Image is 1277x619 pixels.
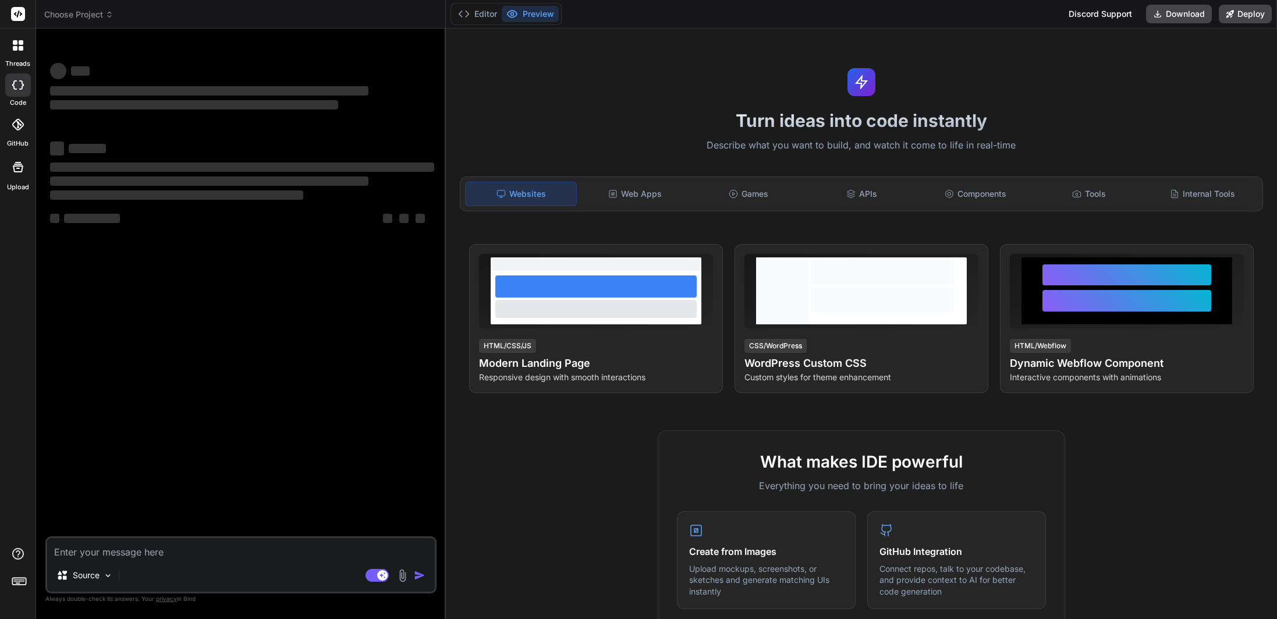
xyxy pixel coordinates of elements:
span: ‌ [50,100,338,109]
h2: What makes IDE powerful [677,450,1046,474]
h4: GitHub Integration [879,544,1034,558]
div: CSS/WordPress [744,339,807,353]
span: ‌ [416,214,425,223]
span: ‌ [50,176,368,186]
span: ‌ [50,162,434,172]
label: GitHub [7,139,29,148]
div: Tools [1033,182,1144,206]
div: Web Apps [579,182,690,206]
label: Upload [7,182,29,192]
div: Games [693,182,804,206]
span: ‌ [50,142,64,155]
button: Deploy [1219,5,1272,23]
div: Websites [465,182,577,206]
span: ‌ [64,214,120,223]
div: Components [920,182,1031,206]
button: Preview [502,6,559,22]
div: HTML/Webflow [1010,339,1071,353]
p: Connect repos, talk to your codebase, and provide context to AI for better code generation [879,563,1034,597]
span: ‌ [50,190,303,200]
p: Upload mockups, screenshots, or sketches and generate matching UIs instantly [689,563,843,597]
div: APIs [806,182,917,206]
p: Custom styles for theme enhancement [744,372,978,383]
span: ‌ [383,214,392,223]
p: Responsive design with smooth interactions [479,372,713,383]
span: ‌ [69,144,106,153]
p: Everything you need to bring your ideas to life [677,479,1046,493]
span: ‌ [50,214,59,223]
p: Interactive components with animations [1010,372,1244,383]
div: Internal Tools [1147,182,1258,206]
label: threads [5,59,30,69]
button: Editor [453,6,502,22]
h1: Turn ideas into code instantly [453,110,1270,131]
div: Discord Support [1062,5,1139,23]
span: ‌ [71,66,90,76]
p: Always double-check its answers. Your in Bind [45,593,437,604]
div: HTML/CSS/JS [479,339,536,353]
span: ‌ [399,214,409,223]
span: privacy [156,595,177,602]
h4: Create from Images [689,544,843,558]
label: code [10,98,26,108]
p: Source [73,570,100,581]
span: Choose Project [44,9,113,20]
img: attachment [396,569,409,582]
h4: WordPress Custom CSS [744,355,978,372]
p: Describe what you want to build, and watch it come to life in real-time [453,138,1270,153]
img: Pick Models [103,571,113,581]
span: ‌ [50,86,368,95]
h4: Modern Landing Page [479,355,713,372]
button: Download [1146,5,1212,23]
span: ‌ [50,63,66,79]
h4: Dynamic Webflow Component [1010,355,1244,372]
img: icon [414,570,425,581]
